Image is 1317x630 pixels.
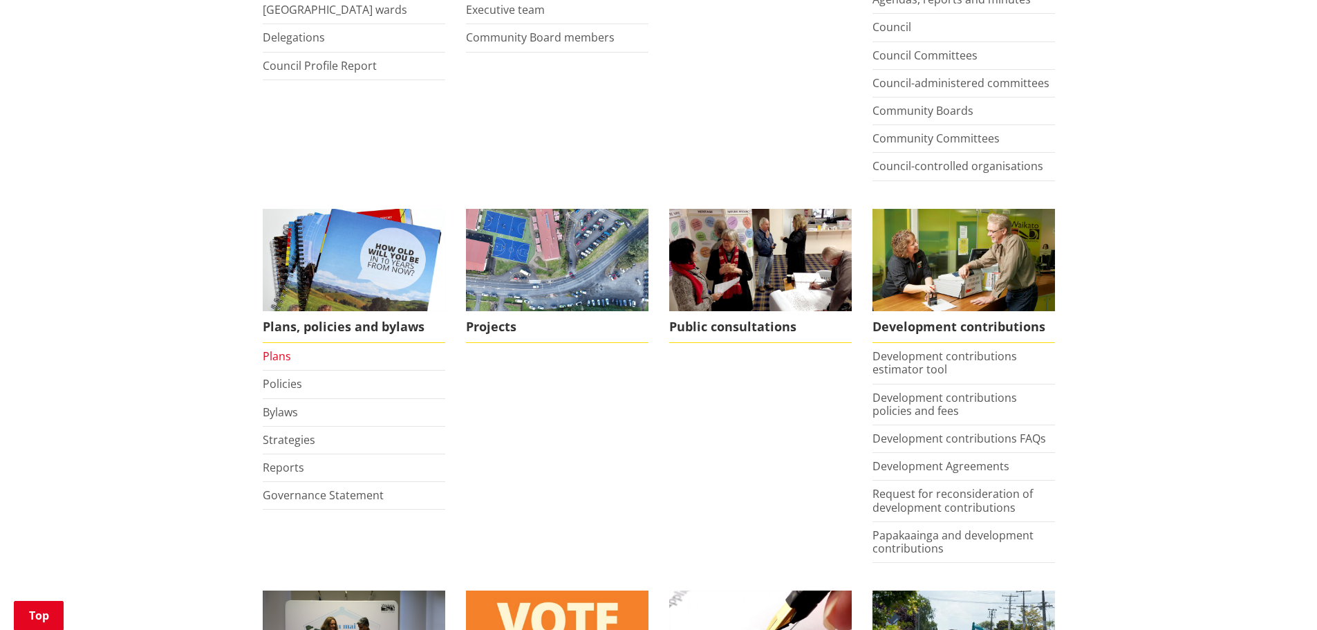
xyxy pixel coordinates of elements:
img: public-consultations [669,209,852,312]
span: Plans, policies and bylaws [263,311,445,343]
a: Top [14,601,64,630]
img: Long Term Plan [263,209,445,312]
a: Bylaws [263,405,298,420]
span: Projects [466,311,648,343]
a: Development contributions estimator tool [872,349,1017,377]
a: Development Agreements [872,458,1009,474]
a: Development contributions FAQs [872,431,1046,446]
span: Public consultations [669,311,852,343]
img: Fees [872,209,1055,312]
a: Council Profile Report [263,58,377,73]
a: Policies [263,376,302,391]
a: [GEOGRAPHIC_DATA] wards [263,2,407,17]
a: Governance Statement [263,488,384,503]
a: Council Committees [872,48,978,63]
a: Reports [263,460,304,475]
span: Development contributions [872,311,1055,343]
a: FInd out more about fees and fines here Development contributions [872,209,1055,344]
a: public-consultations Public consultations [669,209,852,344]
a: Delegations [263,30,325,45]
img: DJI_0336 [466,209,648,312]
a: Projects [466,209,648,344]
a: Strategies [263,432,315,447]
a: Community Boards [872,103,973,118]
a: Community Board members [466,30,615,45]
a: Plans [263,349,291,364]
a: Request for reconsideration of development contributions [872,486,1033,515]
a: We produce a number of plans, policies and bylaws including the Long Term Plan Plans, policies an... [263,209,445,344]
a: Council-controlled organisations [872,158,1043,174]
a: Papakaainga and development contributions [872,528,1034,556]
iframe: Messenger Launcher [1253,572,1303,622]
a: Executive team [466,2,545,17]
a: Community Committees [872,131,1000,146]
a: Council-administered committees [872,75,1049,91]
a: Council [872,19,911,35]
a: Development contributions policies and fees [872,390,1017,418]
